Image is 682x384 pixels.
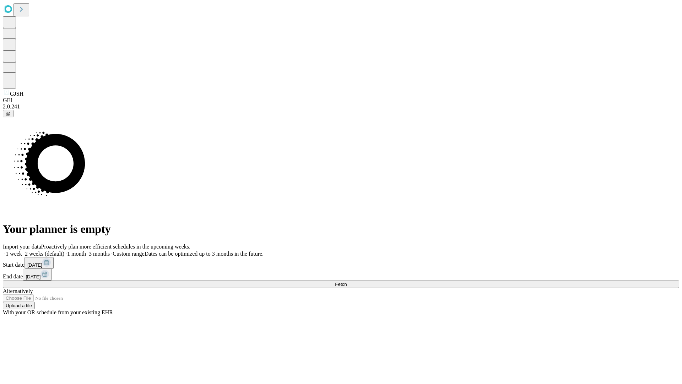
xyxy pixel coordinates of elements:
span: Proactively plan more efficient schedules in the upcoming weeks. [41,244,190,250]
span: 1 month [67,251,86,257]
h1: Your planner is empty [3,223,679,236]
span: Alternatively [3,288,33,294]
span: With your OR schedule from your existing EHR [3,309,113,315]
button: [DATE] [23,269,52,281]
span: @ [6,111,11,116]
span: Dates can be optimized up to 3 months in the future. [145,251,264,257]
span: 1 week [6,251,22,257]
span: 2 weeks (default) [25,251,64,257]
span: [DATE] [27,262,42,268]
div: End date [3,269,679,281]
button: Fetch [3,281,679,288]
div: Start date [3,257,679,269]
span: Fetch [335,282,347,287]
span: Custom range [113,251,144,257]
span: 3 months [89,251,110,257]
button: [DATE] [25,257,54,269]
div: 2.0.241 [3,103,679,110]
div: GEI [3,97,679,103]
button: @ [3,110,13,117]
span: GJSH [10,91,23,97]
span: Import your data [3,244,41,250]
button: Upload a file [3,302,35,309]
span: [DATE] [26,274,40,279]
